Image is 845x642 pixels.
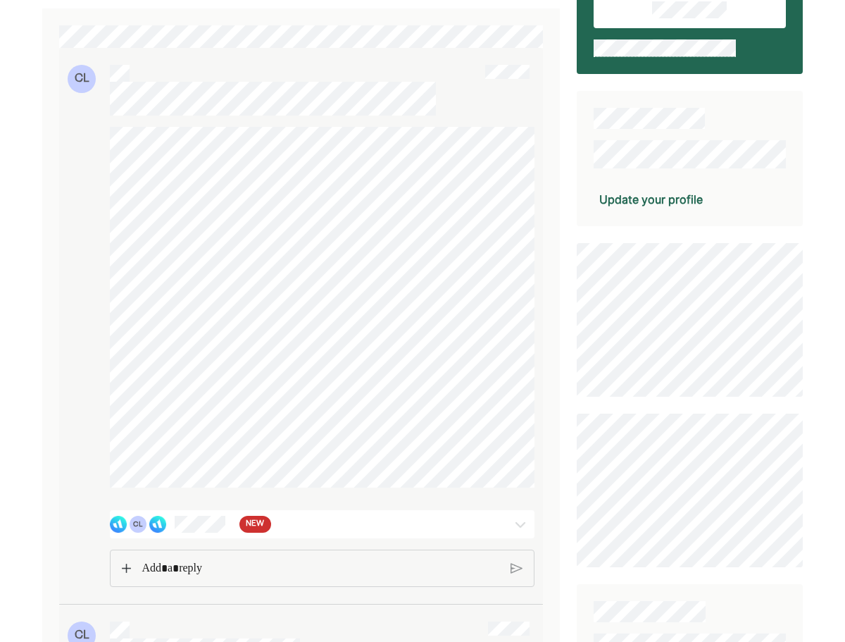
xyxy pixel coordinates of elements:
div: Rich Text Editor. Editing area: main [134,550,507,587]
div: CL [130,516,146,533]
span: NEW [246,517,264,531]
div: Update your profile [599,191,703,208]
div: CL [68,65,96,93]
